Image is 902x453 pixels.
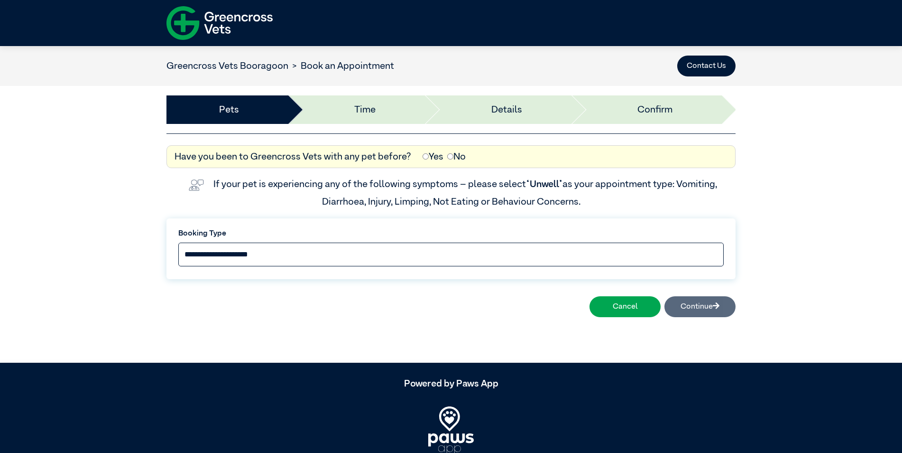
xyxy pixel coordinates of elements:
h5: Powered by Paws App [166,378,736,389]
img: vet [185,176,208,195]
a: Greencross Vets Booragoon [166,61,288,71]
label: Have you been to Greencross Vets with any pet before? [175,150,411,164]
label: Yes [423,150,443,164]
button: Contact Us [677,56,736,76]
span: “Unwell” [526,179,562,189]
button: Cancel [589,296,661,317]
input: No [447,153,453,160]
label: If your pet is experiencing any of the following symptoms – please select as your appointment typ... [213,179,719,206]
li: Book an Appointment [288,59,394,73]
label: Booking Type [178,228,724,239]
nav: breadcrumb [166,59,394,73]
img: f-logo [166,2,273,44]
input: Yes [423,153,429,160]
a: Pets [219,103,239,117]
label: No [447,150,466,164]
